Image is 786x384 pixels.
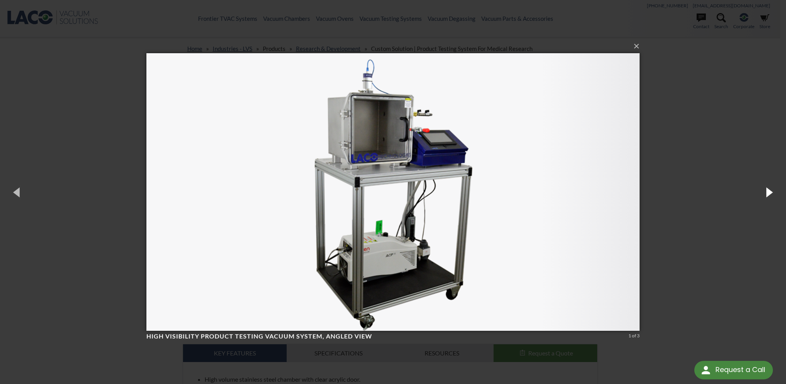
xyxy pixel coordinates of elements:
div: Request a Call [715,361,765,379]
img: High Visibility Product Testing Vacuum System, angled view [146,38,640,346]
button: × [149,38,642,55]
button: Next (Right arrow key) [751,171,786,213]
div: 1 of 3 [628,332,640,339]
h4: High Visibility Product Testing Vacuum System, angled view [146,332,626,340]
img: round button [700,364,712,376]
div: Request a Call [694,361,773,379]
